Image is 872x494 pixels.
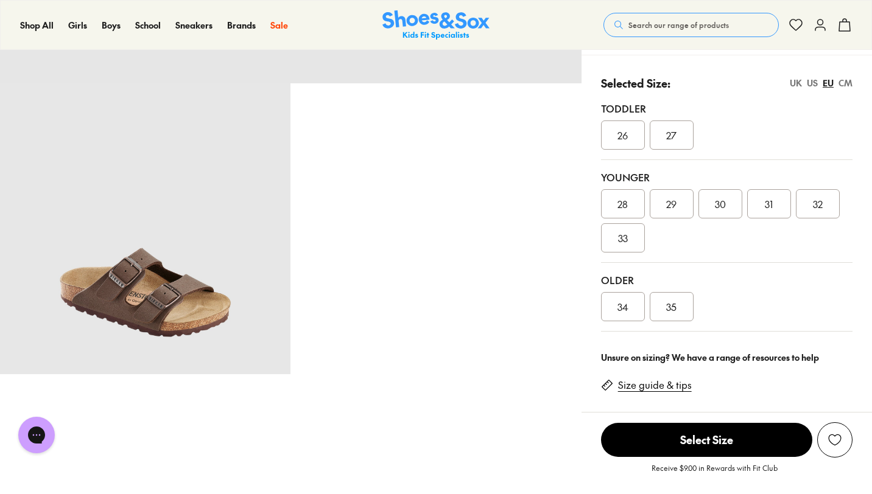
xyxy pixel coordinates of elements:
a: Boys [102,19,121,32]
div: EU [823,77,834,89]
a: Shop All [20,19,54,32]
span: 35 [666,299,677,314]
span: 29 [666,197,677,211]
a: Sneakers [175,19,213,32]
span: 34 [617,299,628,314]
span: School [135,19,161,31]
div: Unsure on sizing? We have a range of resources to help [601,351,853,364]
p: Receive $9.00 in Rewards with Fit Club [652,462,778,484]
span: Search our range of products [628,19,729,30]
div: UK [790,77,802,89]
p: Selected Size: [601,75,670,91]
span: 31 [765,197,773,211]
div: Younger [601,170,853,184]
span: 30 [715,197,726,211]
span: Sale [270,19,288,31]
span: Shop All [20,19,54,31]
span: 26 [617,128,628,142]
div: CM [839,77,853,89]
div: Older [601,273,853,287]
span: Brands [227,19,256,31]
span: Boys [102,19,121,31]
span: 27 [666,128,677,142]
span: 33 [618,231,628,245]
div: Toddler [601,101,853,116]
a: Sale [270,19,288,32]
div: US [807,77,818,89]
span: Sneakers [175,19,213,31]
iframe: Gorgias live chat messenger [12,412,61,457]
button: Select Size [601,422,812,457]
span: 32 [813,197,823,211]
a: Girls [68,19,87,32]
span: Select Size [601,423,812,457]
span: Girls [68,19,87,31]
a: Size guide & tips [618,378,692,392]
button: Search our range of products [603,13,779,37]
img: SNS_Logo_Responsive.svg [382,10,490,40]
a: School [135,19,161,32]
span: 28 [617,197,628,211]
a: Shoes & Sox [382,10,490,40]
button: Add to Wishlist [817,422,853,457]
a: Brands [227,19,256,32]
